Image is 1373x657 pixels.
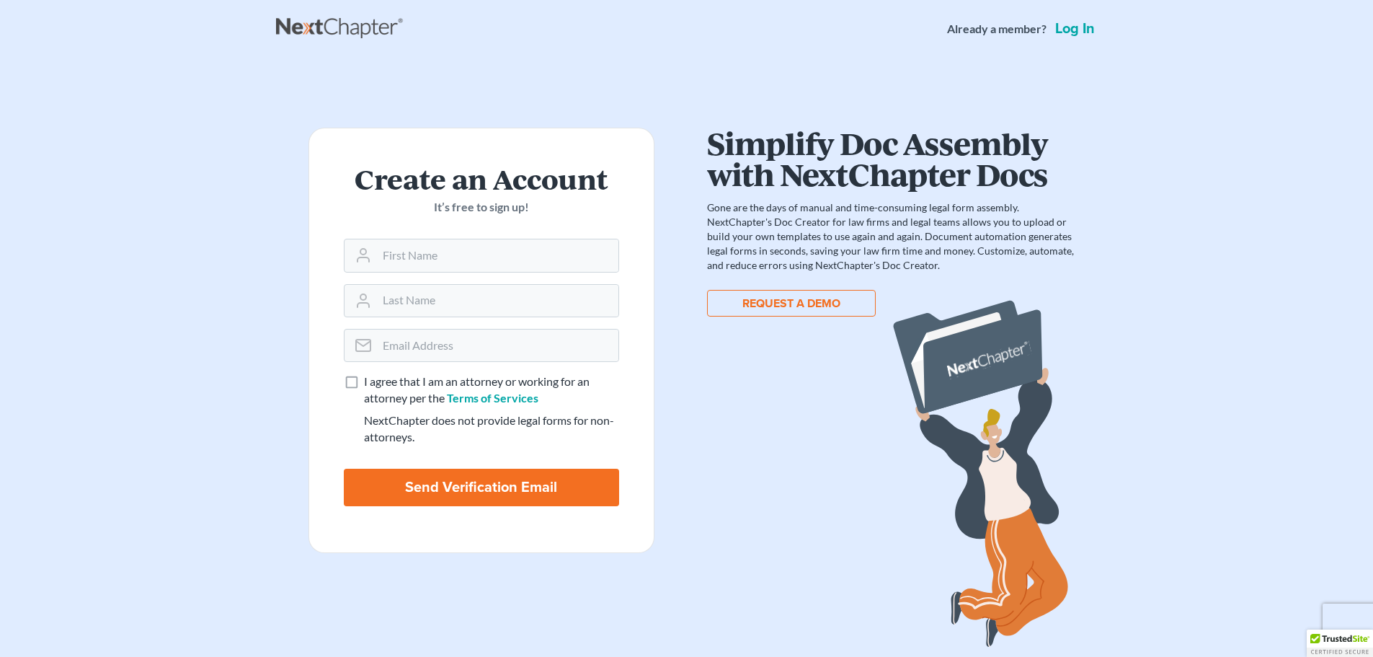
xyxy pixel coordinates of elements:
h1: Simplify Doc Assembly with NextChapter Docs [707,128,1077,189]
div: NextChapter does not provide legal forms for non-attorneys. [364,413,619,446]
span: I agree that I am an attorney or working for an attorney per the [364,374,590,405]
a: Terms of Services [447,391,538,405]
button: REQUEST A DEMO [707,290,876,317]
p: It’s free to sign up! [344,199,619,216]
input: Send Verification Email [344,469,619,506]
h2: Create an Account [344,163,619,193]
a: Log in [1052,22,1098,36]
input: Last Name [377,285,618,317]
img: dc-illustration-726c18fdd7f5808b1482c75a3ff311125a627a693030b3129b89de4ebf97fddd.svg [892,282,1077,651]
strong: Already a member? [947,21,1047,38]
div: TrustedSite Certified [1307,630,1373,657]
input: Email Address [377,330,618,361]
p: Gone are the days of manual and time-consuming legal form assembly. NextChapter's Doc Creator for... [707,200,1077,273]
input: First Name [377,239,618,271]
